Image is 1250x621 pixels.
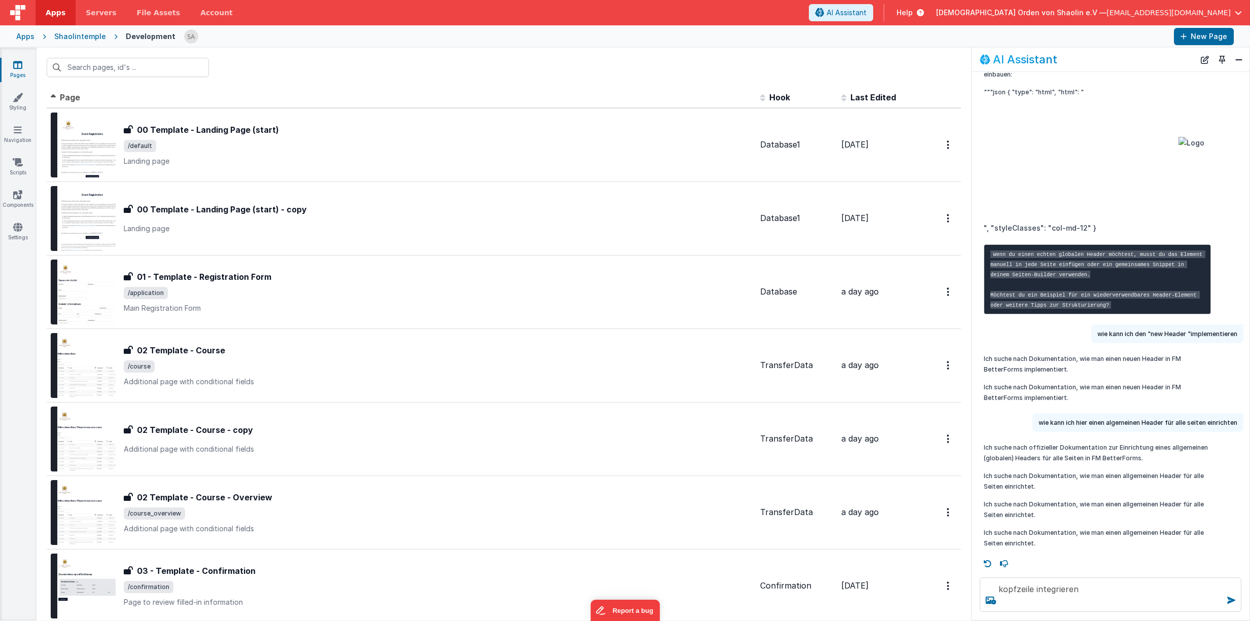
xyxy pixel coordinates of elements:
div: Shaolintemple [54,31,106,42]
p: Ich suche nach Dokumentation, wie man einen allgemeinen Header für alle Seiten einrichtet. [984,499,1211,520]
p: Page to review filled-in information [124,597,752,607]
span: File Assets [137,8,181,18]
span: /application [124,287,168,299]
button: New Page [1174,28,1234,45]
div: TransferData [760,506,833,518]
span: a day ago [841,286,879,297]
button: Options [941,134,957,155]
input: Search pages, id's ... [47,58,209,77]
div: Database [760,286,833,298]
p: Landing page [124,156,752,166]
button: Options [941,502,957,523]
p: """json { "type": "html", "html": " [984,87,1211,97]
img: e3e1eaaa3c942e69edc95d4236ce57bf [184,29,198,44]
span: [DATE] [841,139,869,150]
button: Toggle Pin [1215,53,1229,67]
span: Help [897,8,913,18]
span: /course [124,360,155,373]
p: Additional page with conditional fields [124,444,752,454]
button: Close [1232,53,1245,67]
span: [DATE] [841,213,869,223]
span: Page [60,92,80,102]
h3: 00 Template - Landing Page (start) - copy [137,203,307,215]
img: Logo [1178,137,1204,198]
p: Main Registration Form [124,303,752,313]
button: [DEMOGRAPHIC_DATA] Orden von Shaolin e.V — [EMAIL_ADDRESS][DOMAIN_NAME] [936,8,1242,18]
span: a day ago [841,507,879,517]
span: Servers [86,8,116,18]
button: Options [941,575,957,596]
p: Ich suche nach Dokumentation, wie man einen neuen Header in FM BetterForms implementiert. [984,353,1211,375]
button: Options [941,355,957,376]
span: Last Edited [850,92,896,102]
h3: 02 Template - Course [137,344,225,356]
div: Development [126,31,175,42]
span: [DEMOGRAPHIC_DATA] Orden von Shaolin e.V — [936,8,1106,18]
h3: 00 Template - Landing Page (start) [137,124,279,136]
span: /confirmation [124,581,173,593]
h2: AI Assistant [993,53,1057,65]
span: Apps [46,8,65,18]
div: TransferData [760,433,833,445]
button: Options [941,281,957,302]
div: Database1 [760,212,833,224]
p: wie kann ich den "new Header "implementieren [1097,328,1237,339]
p: Ich suche nach offizieller Dokumentation zur Einrichtung eines allgemeinen (globalen) Headers für... [984,442,1211,463]
p: Additional page with conditional fields [124,377,752,387]
span: Hook [769,92,790,102]
h3: 02 Template - Course - copy [137,424,253,436]
span: [DATE] [841,580,869,591]
span: a day ago [841,360,879,370]
span: a day ago [841,433,879,444]
p: Additional page with conditional fields [124,524,752,534]
button: Options [941,428,957,449]
h3: 01 - Template - Registration Form [137,271,271,283]
p: Ich suche nach Dokumentation, wie man einen neuen Header in FM BetterForms implementiert. [984,382,1211,403]
p: Landing page [124,224,752,234]
span: AI Assistant [827,8,867,18]
button: New Chat [1198,53,1212,67]
p: Ich suche nach Dokumentation, wie man einen allgemeinen Header für alle Seiten einrichtet. [984,470,1211,492]
p: wie kann ich hier einen algemeinen Header für alle seiten einrichten [1039,417,1237,428]
span: /default [124,140,156,152]
iframe: Marker.io feedback button [590,600,660,621]
button: AI Assistant [809,4,873,21]
button: Options [941,208,957,229]
p: Ich suche nach Dokumentation, wie man einen allgemeinen Header für alle Seiten einrichtet. [984,527,1211,549]
h3: 02 Template - Course - Overview [137,491,272,503]
span: [EMAIL_ADDRESS][DOMAIN_NAME] [1106,8,1231,18]
div: TransferData [760,359,833,371]
code: Wenn du einen echten globalen Header möchtest, musst du das Element manuell in jede Seite einfüge... [990,250,1205,309]
div: Confirmation [760,580,833,592]
div: Apps [16,31,34,42]
h3: 03 - Template - Confirmation [137,565,256,577]
span: /course_overview [124,507,185,520]
div: Database1 [760,139,833,151]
